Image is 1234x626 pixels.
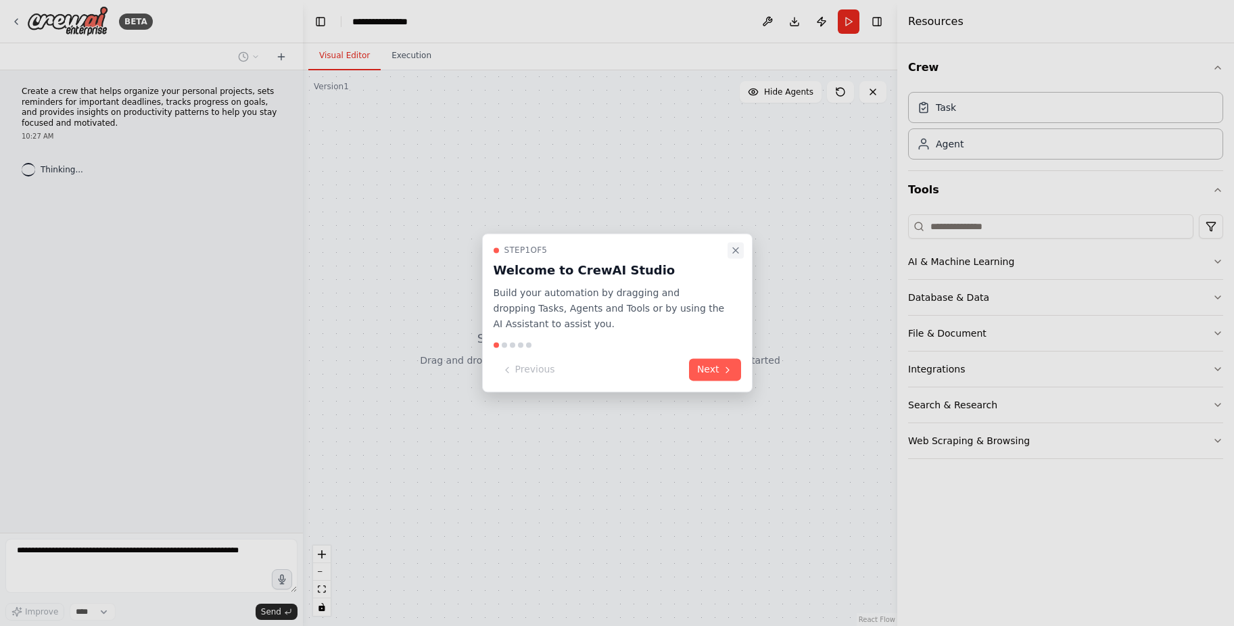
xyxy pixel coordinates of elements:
[494,359,563,381] button: Previous
[494,261,725,280] h3: Welcome to CrewAI Studio
[689,359,741,381] button: Next
[504,245,548,256] span: Step 1 of 5
[311,12,330,31] button: Hide left sidebar
[728,242,744,258] button: Close walkthrough
[494,285,725,331] p: Build your automation by dragging and dropping Tasks, Agents and Tools or by using the AI Assista...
